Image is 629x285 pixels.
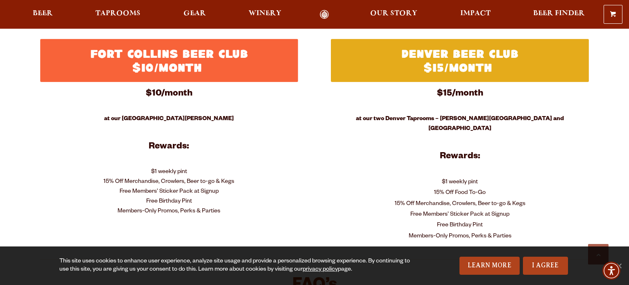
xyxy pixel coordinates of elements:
[533,10,585,17] span: Beer Finder
[437,89,483,99] strong: $15/month
[149,142,189,152] strong: Rewards:
[27,10,58,19] a: Beer
[331,210,589,220] div: Free Members’ Sticker Pack at Signup
[183,10,206,17] span: Gear
[523,257,568,275] a: I Agree
[602,262,620,280] div: Accessibility Menu
[95,10,140,17] span: Taprooms
[40,167,298,217] p: $1 weekly pint 15% Off Merchandise, Crowlers, Beer to-go & Kegs Free Members’ Sticker Pack at Sig...
[178,10,211,19] a: Gear
[331,220,589,231] div: Free Birthday Pint
[33,10,53,17] span: Beer
[459,257,520,275] a: Learn More
[528,10,590,19] a: Beer Finder
[303,267,338,273] a: privacy policy
[59,258,412,274] div: This site uses cookies to enhance user experience, analyze site usage and provide a personalized ...
[356,116,564,132] strong: at our two Denver Taprooms – [PERSON_NAME][GEOGRAPHIC_DATA] and [GEOGRAPHIC_DATA]
[309,10,339,19] a: Odell Home
[331,231,589,242] div: Members-Only Promos, Perks & Parties
[370,10,417,17] span: Our Story
[243,10,287,19] a: Winery
[588,244,609,264] a: Scroll to top
[146,89,192,99] strong: $10/month
[331,39,589,82] img: OdellBeerClubs_Website_Denver (1)
[331,177,589,199] div: $1 weekly pint 15% Off Food To-Go
[455,10,496,19] a: Impact
[365,10,423,19] a: Our Story
[40,39,298,82] img: OdellBeerClubs_Website_FoCo (1)
[331,199,589,210] div: 15% Off Merchandise, Crowlers, Beer to-go & Kegs
[249,10,281,17] span: Winery
[104,116,234,123] strong: at our [GEOGRAPHIC_DATA][PERSON_NAME]
[440,152,480,162] strong: Rewards:
[90,10,146,19] a: Taprooms
[460,10,491,17] span: Impact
